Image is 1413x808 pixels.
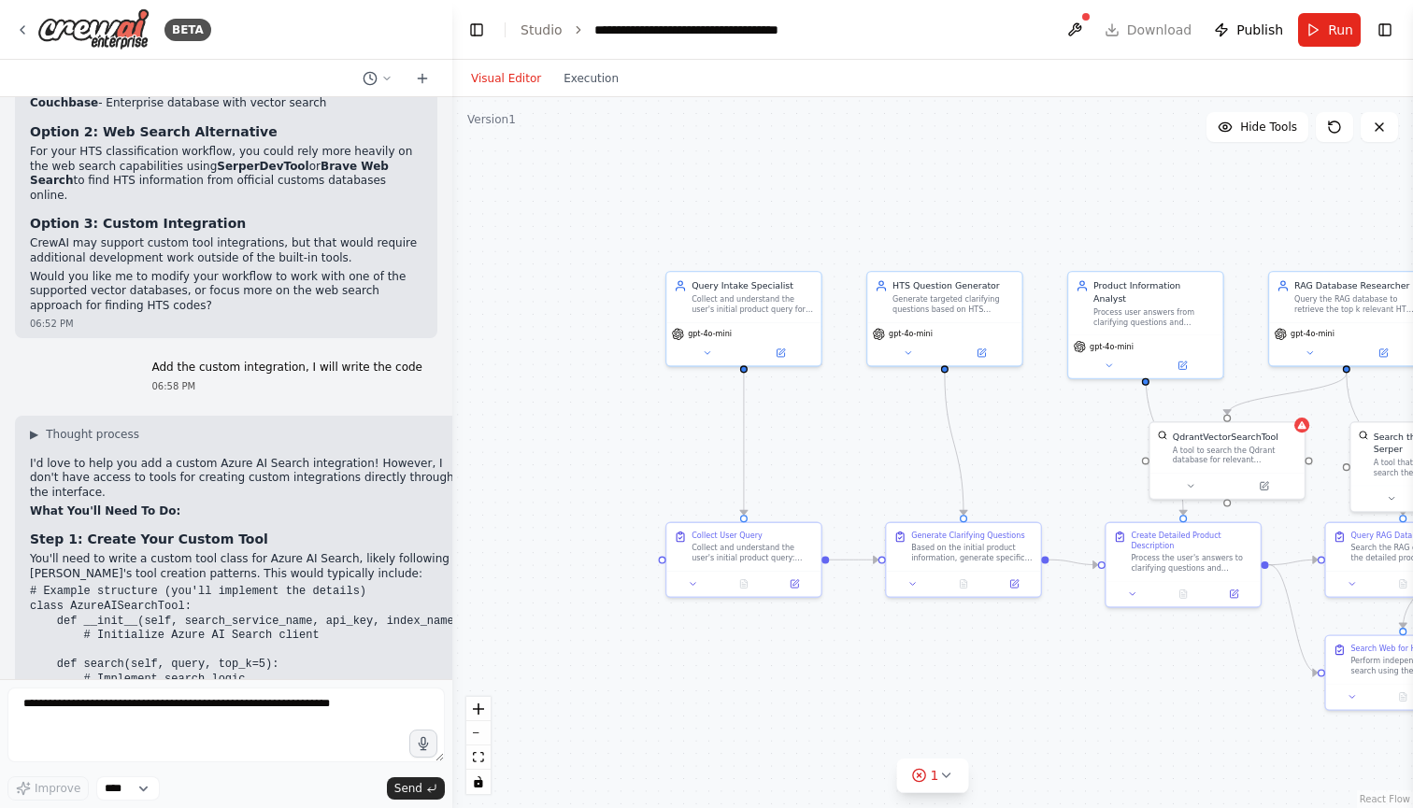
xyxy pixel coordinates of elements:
code: # Example structure (you'll implement the details) class AzureAISearchTool: def __init__(self, se... [30,585,467,700]
g: Edge from 23270586-f8b2-41e0-bff8-620cc2e8388d to 6994a092-e5c1-425c-82e9-c8d088ca8310 [1139,373,1190,515]
span: 1 [931,766,939,785]
span: Publish [1236,21,1283,39]
span: gpt-4o-mini [889,329,933,339]
p: Add the custom integration, I will write the code [151,361,422,376]
a: React Flow attribution [1360,794,1410,804]
g: Edge from 6994a092-e5c1-425c-82e9-c8d088ca8310 to a141be82-eee3-4098-a24f-aa1897c7a51f [1269,554,1318,572]
button: Open in side panel [773,576,816,591]
button: Hide Tools [1206,112,1308,142]
button: fit view [466,745,491,770]
button: Switch to previous chat [355,67,400,90]
div: Process the user's answers to clarifying questions and synthesize all available information into ... [1131,553,1252,573]
strong: SerperDevTool [217,160,308,173]
button: Show right sidebar [1372,17,1398,43]
g: Edge from 90a9e2b2-82c2-4b08-ade5-3958369d0d02 to a141be82-eee3-4098-a24f-aa1897c7a51f [1340,373,1409,515]
img: Logo [37,8,150,50]
g: Edge from 071aebd1-d59a-4db3-bb34-6f32a4d7b5ba to 6994a092-e5c1-425c-82e9-c8d088ca8310 [1049,554,1097,572]
button: zoom out [466,721,491,745]
button: Hide left sidebar [464,17,490,43]
g: Edge from bb04914c-be57-402c-bf34-91dc89f90eee to 66f6f5de-aefb-4302-9131-2d69430f4955 [737,373,749,515]
div: 06:52 PM [30,317,422,331]
button: No output available [717,576,770,591]
button: No output available [937,576,991,591]
div: Create Detailed Product DescriptionProcess the user's answers to clarifying questions and synthes... [1105,522,1262,608]
div: Collect and understand the user's initial product query: {user_query}. Gather basic product infor... [692,543,813,562]
div: Based on the initial product information, generate specific clarifying questions about materials,... [911,543,1033,562]
button: Publish [1206,13,1291,47]
span: gpt-4o-mini [688,329,732,339]
button: Open in side panel [1229,478,1300,493]
div: Query Intake Specialist [692,279,813,291]
g: Edge from eb844069-1b67-462e-ae98-a9239ee2e48b to 071aebd1-d59a-4db3-bb34-6f32a4d7b5ba [938,373,970,515]
li: - Enterprise database with vector search [30,96,422,111]
div: 06:58 PM [151,379,422,393]
button: Visual Editor [460,67,552,90]
nav: breadcrumb [521,21,805,39]
strong: Brave Web Search [30,160,389,188]
strong: What You'll Need To Do: [30,504,180,517]
g: Edge from 66f6f5de-aefb-4302-9131-2d69430f4955 to 071aebd1-d59a-4db3-bb34-6f32a4d7b5ba [829,554,878,566]
div: Create Detailed Product Description [1131,531,1252,550]
button: Improve [7,776,89,801]
span: Run [1328,21,1353,39]
button: 1 [897,758,969,793]
div: BETA [164,19,211,41]
p: I'd love to help you add a custom Azure AI Search integration! However, I don't have access to to... [30,457,467,501]
button: No output available [1157,587,1210,602]
strong: Couchbase [30,96,98,109]
div: Collect and understand the user's initial product query for {user_query}, ensuring we have basic ... [692,294,813,314]
button: Send [387,777,445,800]
span: Hide Tools [1240,120,1297,135]
div: Query Intake SpecialistCollect and understand the user's initial product query for {user_query}, ... [665,271,822,367]
div: Generate targeted clarifying questions based on HTS classification requirements to gather specifi... [892,294,1014,314]
g: Edge from 6994a092-e5c1-425c-82e9-c8d088ca8310 to 1624bbc5-e51e-4801-b282-dcf3a5312697 [1269,559,1318,679]
div: A tool to search the Qdrant database for relevant information on internal documents. [1173,446,1297,465]
button: zoom in [466,697,491,721]
span: gpt-4o-mini [1291,329,1334,339]
button: Open in side panel [1147,358,1218,373]
strong: Option 3: Custom Integration [30,216,246,231]
div: HTS Question GeneratorGenerate targeted clarifying questions based on HTS classification requirem... [866,271,1023,367]
img: SerperDevTool [1359,431,1369,441]
strong: Step 1: Create Your Custom Tool [30,532,268,546]
span: Send [394,781,422,796]
span: Improve [35,781,80,796]
button: toggle interactivity [466,770,491,794]
p: CrewAI may support custom tool integrations, but that would require additional development work o... [30,236,422,265]
img: QdrantVectorSearchTool [1158,431,1168,441]
div: Process user answers from clarifying questions and synthesize them into a comprehensive, detailed... [1093,307,1215,327]
div: QdrantVectorSearchToolQdrantVectorSearchToolA tool to search the Qdrant database for relevant inf... [1149,421,1306,500]
button: Click to speak your automation idea [409,730,437,758]
span: gpt-4o-mini [1090,342,1134,352]
span: Thought process [46,427,139,442]
div: QdrantVectorSearchTool [1173,431,1278,443]
div: Generate Clarifying QuestionsBased on the initial product information, generate specific clarifyi... [885,522,1042,598]
button: Start a new chat [407,67,437,90]
div: Product Information AnalystProcess user answers from clarifying questions and synthesize them int... [1067,271,1224,379]
a: Studio [521,22,563,37]
p: For your HTS classification workflow, you could rely more heavily on the web search capabilities ... [30,145,422,203]
div: Product Information Analyst [1093,279,1215,305]
strong: Option 2: Web Search Alternative [30,124,278,139]
button: Run [1298,13,1361,47]
button: Execution [552,67,630,90]
g: Edge from 90a9e2b2-82c2-4b08-ade5-3958369d0d02 to 3c563508-6352-46a6-8f5e-4fda5e591e25 [1220,373,1352,414]
div: HTS Question Generator [892,279,1014,291]
span: ▶ [30,427,38,442]
div: Collect User Query [692,531,763,541]
button: Open in side panel [992,576,1035,591]
button: Open in side panel [946,346,1017,361]
p: You'll need to write a custom tool class for Azure AI Search, likely following [PERSON_NAME]'s to... [30,552,467,581]
button: Open in side panel [1212,587,1255,602]
div: Generate Clarifying Questions [911,531,1024,541]
button: ▶Thought process [30,427,139,442]
div: Version 1 [467,112,516,127]
div: React Flow controls [466,697,491,794]
button: Open in side panel [745,346,816,361]
p: Would you like me to modify your workflow to work with one of the supported vector databases, or ... [30,270,422,314]
div: Collect User QueryCollect and understand the user's initial product query: {user_query}. Gather b... [665,522,822,598]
